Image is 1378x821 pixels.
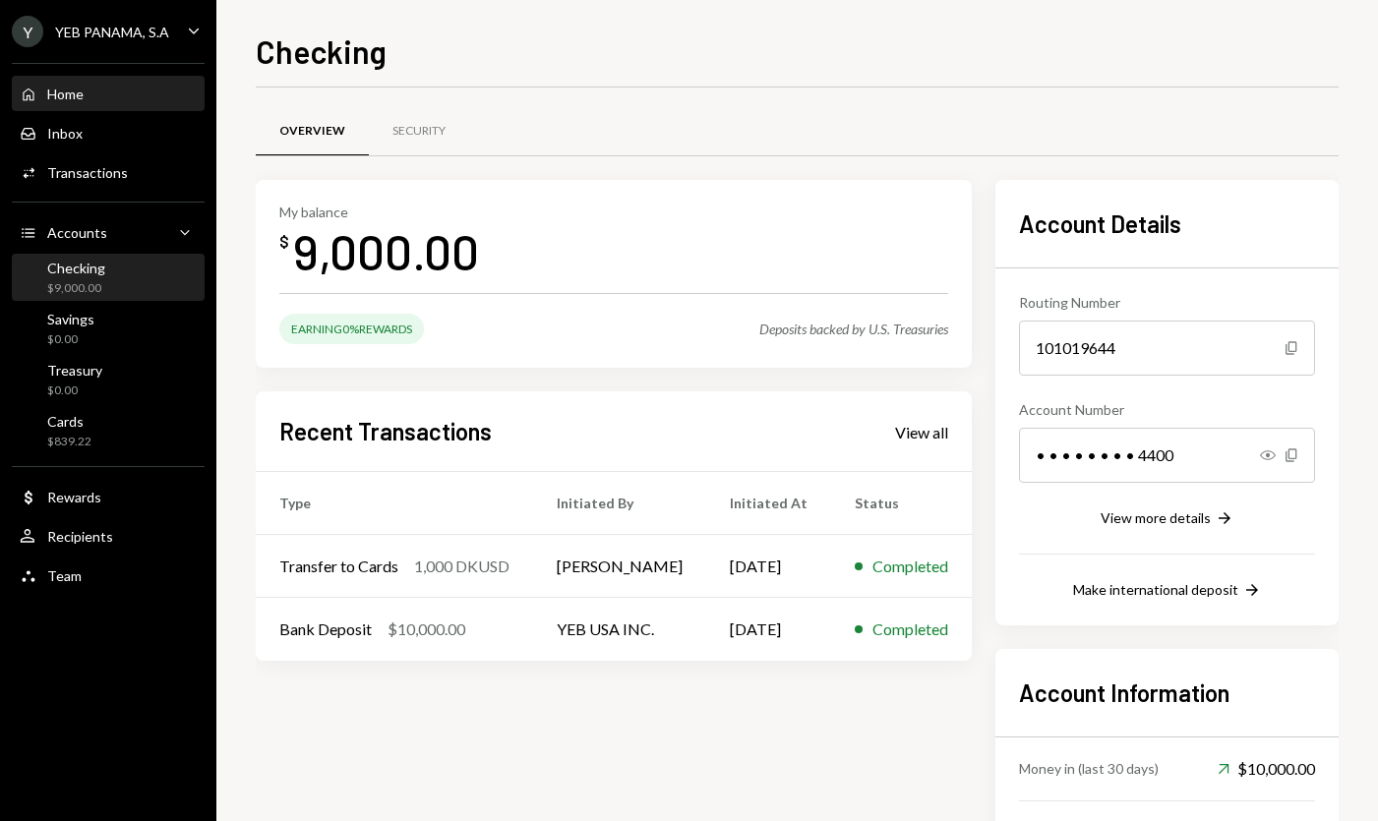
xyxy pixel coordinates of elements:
[293,220,479,282] div: 9,000.00
[533,598,706,661] td: YEB USA INC.
[706,472,831,535] th: Initiated At
[47,311,94,327] div: Savings
[47,382,102,399] div: $0.00
[12,518,205,554] a: Recipients
[1073,581,1238,598] div: Make international deposit
[47,413,91,430] div: Cards
[872,555,948,578] div: Completed
[47,362,102,379] div: Treasury
[1019,428,1315,483] div: • • • • • • • • 4400
[256,31,387,71] h1: Checking
[47,434,91,450] div: $839.22
[279,555,398,578] div: Transfer to Cards
[759,321,948,337] div: Deposits backed by U.S. Treasuries
[392,123,446,140] div: Security
[12,76,205,111] a: Home
[47,567,82,584] div: Team
[1019,207,1315,240] h2: Account Details
[388,617,465,641] div: $10,000.00
[256,472,533,535] th: Type
[12,356,205,403] a: Treasury$0.00
[47,260,105,276] div: Checking
[256,107,369,157] a: Overview
[47,224,107,241] div: Accounts
[279,314,424,344] div: Earning 0% Rewards
[47,164,128,181] div: Transactions
[533,535,706,598] td: [PERSON_NAME]
[12,214,205,250] a: Accounts
[12,407,205,454] a: Cards$839.22
[1019,758,1159,779] div: Money in (last 30 days)
[895,423,948,442] div: View all
[55,24,169,40] div: YEB PANAMA, S.A
[414,555,509,578] div: 1,000 DKUSD
[1101,509,1211,526] div: View more details
[47,528,113,545] div: Recipients
[12,115,205,150] a: Inbox
[12,479,205,514] a: Rewards
[1218,757,1315,781] div: $10,000.00
[12,254,205,301] a: Checking$9,000.00
[831,472,972,535] th: Status
[279,123,345,140] div: Overview
[47,280,105,297] div: $9,000.00
[47,489,101,505] div: Rewards
[279,415,492,447] h2: Recent Transactions
[706,598,831,661] td: [DATE]
[279,617,372,641] div: Bank Deposit
[1019,399,1315,420] div: Account Number
[47,125,83,142] div: Inbox
[279,232,289,252] div: $
[1073,580,1262,602] button: Make international deposit
[12,557,205,593] a: Team
[12,16,43,47] div: Y
[895,421,948,442] a: View all
[706,535,831,598] td: [DATE]
[1019,321,1315,376] div: 101019644
[47,86,84,102] div: Home
[872,617,948,641] div: Completed
[12,154,205,190] a: Transactions
[47,331,94,348] div: $0.00
[12,305,205,352] a: Savings$0.00
[1019,676,1315,709] h2: Account Information
[533,472,706,535] th: Initiated By
[279,204,479,220] div: My balance
[1101,508,1234,530] button: View more details
[1019,292,1315,313] div: Routing Number
[369,107,469,157] a: Security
